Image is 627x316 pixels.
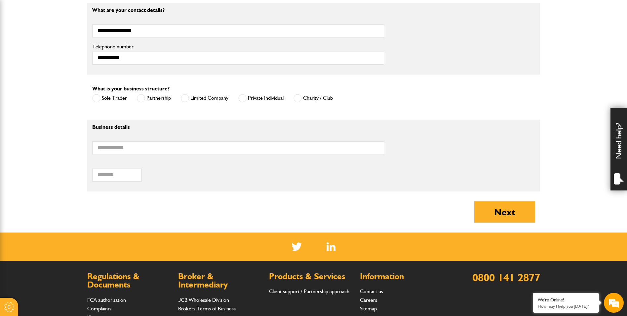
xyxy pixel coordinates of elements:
[9,100,121,115] input: Enter your phone number
[92,125,384,130] p: Business details
[11,37,28,46] img: d_20077148190_company_1631870298795_20077148190
[294,94,333,102] label: Charity / Club
[327,242,335,251] img: Linked In
[360,272,444,281] h2: Information
[360,305,377,312] a: Sitemap
[92,44,384,49] label: Telephone number
[92,86,170,91] label: What is your business structure?
[87,305,111,312] a: Complaints
[34,37,111,46] div: Chat with us now
[9,81,121,95] input: Enter your email address
[87,297,126,303] a: FCA authorisation
[178,272,262,289] h2: Broker & Intermediary
[9,120,121,198] textarea: Type your message and hit 'Enter'
[474,201,535,223] button: Next
[269,272,353,281] h2: Products & Services
[472,271,540,284] a: 0800 141 2877
[610,108,627,190] div: Need help?
[327,242,335,251] a: LinkedIn
[92,8,384,13] p: What are your contact details?
[538,297,594,303] div: We're Online!
[108,3,124,19] div: Minimize live chat window
[269,288,349,294] a: Client support / Partnership approach
[360,297,377,303] a: Careers
[238,94,284,102] label: Private Individual
[292,242,302,251] img: Twitter
[9,61,121,76] input: Enter your last name
[87,272,172,289] h2: Regulations & Documents
[538,304,594,309] p: How may I help you today?
[178,305,236,312] a: Brokers Terms of Business
[178,297,229,303] a: JCB Wholesale Division
[90,204,120,213] em: Start Chat
[137,94,171,102] label: Partnership
[181,94,228,102] label: Limited Company
[92,94,127,102] label: Sole Trader
[360,288,383,294] a: Contact us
